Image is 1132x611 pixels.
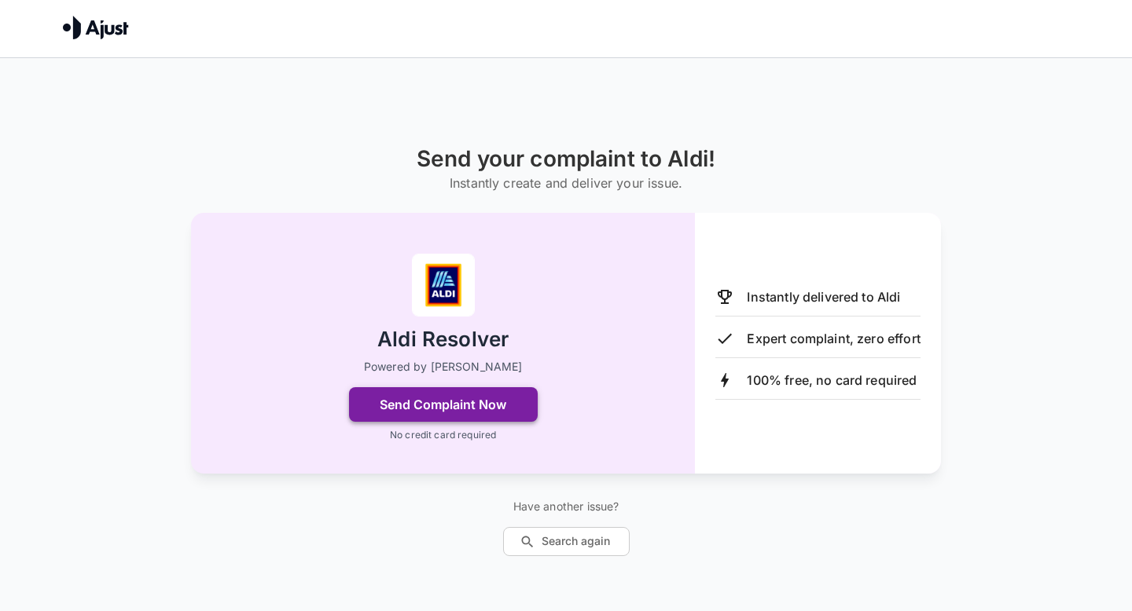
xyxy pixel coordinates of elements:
h1: Send your complaint to Aldi! [417,146,715,172]
p: Expert complaint, zero effort [747,329,920,348]
p: Instantly delivered to Aldi [747,287,900,306]
h6: Instantly create and deliver your issue. [417,172,715,194]
img: Aldi [412,254,475,316]
button: Send Complaint Now [349,387,538,422]
button: Search again [503,527,630,556]
p: No credit card required [390,428,496,442]
h2: Aldi Resolver [377,326,509,353]
p: Have another issue? [503,499,630,514]
img: Ajust [63,16,129,39]
p: Powered by [PERSON_NAME] [364,359,523,375]
p: 100% free, no card required [747,371,917,390]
